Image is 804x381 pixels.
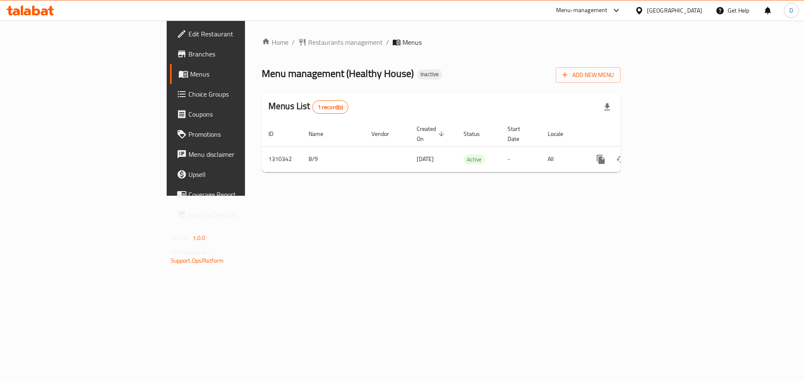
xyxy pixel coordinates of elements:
[188,129,294,139] span: Promotions
[556,67,621,83] button: Add New Menu
[170,184,301,205] a: Coverage Report
[417,69,442,79] div: Inactive
[170,144,301,164] a: Menu disclaimer
[188,109,294,119] span: Coupons
[508,124,531,144] span: Start Date
[170,124,301,144] a: Promotions
[302,146,365,172] td: 8/9
[170,205,301,225] a: Grocery Checklist
[170,44,301,64] a: Branches
[597,97,617,117] div: Export file
[171,255,224,266] a: Support.OpsPlatform
[464,155,485,164] span: Active
[170,84,301,104] a: Choice Groups
[188,29,294,39] span: Edit Restaurant
[562,70,614,80] span: Add New Menu
[584,121,678,147] th: Actions
[591,149,611,169] button: more
[464,154,485,164] div: Active
[647,6,702,15] div: [GEOGRAPHIC_DATA]
[171,247,209,258] span: Get support on:
[417,124,447,144] span: Created On
[308,37,383,47] span: Restaurants management
[193,233,206,243] span: 1.0.0
[309,129,334,139] span: Name
[371,129,400,139] span: Vendor
[170,24,301,44] a: Edit Restaurant
[188,89,294,99] span: Choice Groups
[313,103,348,111] span: 1 record(s)
[188,49,294,59] span: Branches
[188,149,294,159] span: Menu disclaimer
[402,37,422,47] span: Menus
[268,129,284,139] span: ID
[268,100,348,114] h2: Menus List
[541,146,584,172] td: All
[188,189,294,199] span: Coverage Report
[417,153,434,164] span: [DATE]
[262,37,621,47] nav: breadcrumb
[188,169,294,179] span: Upsell
[789,6,793,15] span: D
[548,129,574,139] span: Locale
[190,69,294,79] span: Menus
[386,37,389,47] li: /
[501,146,541,172] td: -
[312,100,349,114] div: Total records count
[171,233,191,243] span: Version:
[417,71,442,78] span: Inactive
[298,37,383,47] a: Restaurants management
[170,104,301,124] a: Coupons
[188,210,294,220] span: Grocery Checklist
[262,64,414,83] span: Menu management ( Healthy House )
[262,121,678,172] table: enhanced table
[464,129,491,139] span: Status
[556,5,608,15] div: Menu-management
[611,149,631,169] button: Change Status
[170,164,301,184] a: Upsell
[170,64,301,84] a: Menus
